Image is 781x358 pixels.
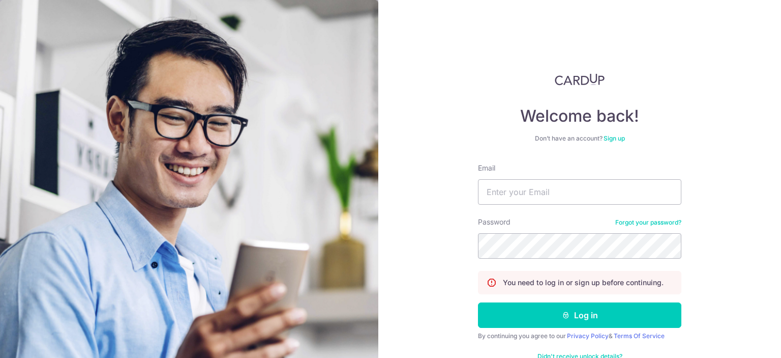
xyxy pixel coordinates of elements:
button: Log in [478,302,681,328]
a: Sign up [604,134,625,142]
img: CardUp Logo [555,73,605,86]
div: By continuing you agree to our & [478,332,681,340]
label: Password [478,217,510,227]
div: Don’t have an account? [478,134,681,143]
a: Privacy Policy [567,332,609,340]
label: Email [478,163,495,173]
a: Terms Of Service [614,332,665,340]
h4: Welcome back! [478,106,681,126]
a: Forgot your password? [615,218,681,227]
input: Enter your Email [478,179,681,205]
p: You need to log in or sign up before continuing. [503,278,664,288]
